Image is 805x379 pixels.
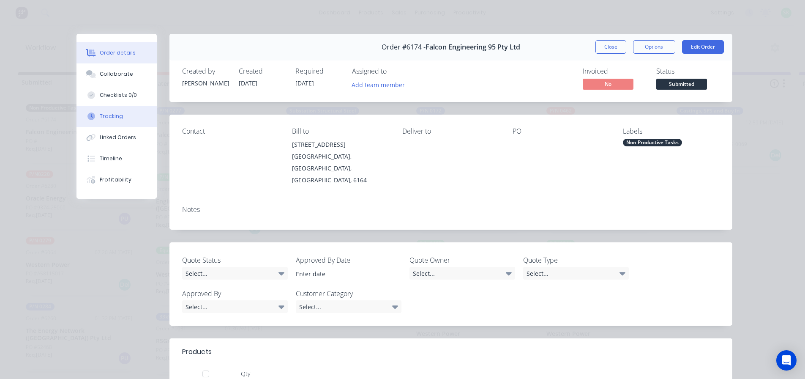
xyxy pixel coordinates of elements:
[182,288,288,299] label: Approved By
[76,106,157,127] button: Tracking
[76,148,157,169] button: Timeline
[76,169,157,190] button: Profitability
[182,206,720,214] div: Notes
[182,300,288,313] div: Select...
[623,139,682,146] div: Non Productive Tasks
[409,255,515,265] label: Quote Owner
[292,127,389,135] div: Bill to
[296,255,401,265] label: Approved By Date
[290,267,395,280] input: Enter date
[382,43,426,51] span: Order #6174 -
[296,300,401,313] div: Select...
[292,151,389,186] div: [GEOGRAPHIC_DATA], [GEOGRAPHIC_DATA], [GEOGRAPHIC_DATA], 6164
[100,113,123,120] div: Tracking
[682,40,724,54] button: Edit Order
[182,67,229,75] div: Created by
[523,255,629,265] label: Quote Type
[76,63,157,85] button: Collaborate
[76,85,157,106] button: Checklists 0/0
[523,267,629,280] div: Select...
[409,267,515,280] div: Select...
[239,79,257,87] span: [DATE]
[239,67,285,75] div: Created
[182,255,288,265] label: Quote Status
[100,134,136,141] div: Linked Orders
[100,176,131,184] div: Profitability
[347,79,409,90] button: Add team member
[295,67,342,75] div: Required
[633,40,675,54] button: Options
[583,67,646,75] div: Invoiced
[182,267,288,280] div: Select...
[776,350,797,371] div: Open Intercom Messenger
[292,139,389,186] div: [STREET_ADDRESS][GEOGRAPHIC_DATA], [GEOGRAPHIC_DATA], [GEOGRAPHIC_DATA], 6164
[402,127,499,135] div: Deliver to
[513,127,609,135] div: PO
[76,127,157,148] button: Linked Orders
[296,288,401,299] label: Customer Category
[352,67,437,75] div: Assigned to
[100,49,136,57] div: Order details
[352,79,409,90] button: Add team member
[100,155,122,162] div: Timeline
[656,79,707,89] span: Submitted
[426,43,520,51] span: Falcon Engineering 95 Pty Ltd
[182,79,229,88] div: [PERSON_NAME]
[583,79,633,89] span: No
[182,127,279,135] div: Contact
[623,127,720,135] div: Labels
[595,40,626,54] button: Close
[292,139,389,151] div: [STREET_ADDRESS]
[100,91,137,99] div: Checklists 0/0
[656,67,720,75] div: Status
[100,70,133,78] div: Collaborate
[656,79,707,91] button: Submitted
[295,79,314,87] span: [DATE]
[182,347,212,357] div: Products
[76,42,157,63] button: Order details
